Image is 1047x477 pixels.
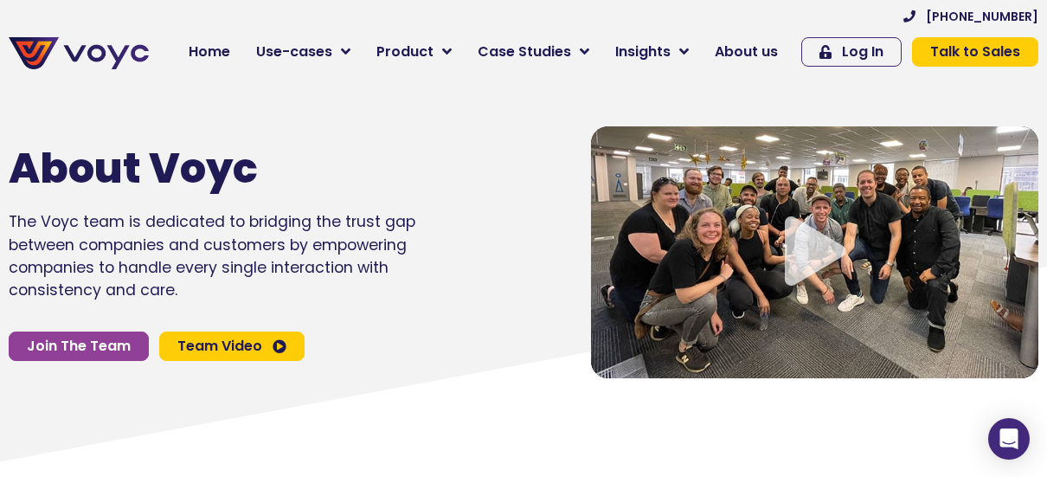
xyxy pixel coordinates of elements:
[176,35,243,69] a: Home
[615,42,671,62] span: Insights
[9,37,149,69] img: voyc-full-logo
[243,35,363,69] a: Use-cases
[189,42,230,62] span: Home
[465,35,602,69] a: Case Studies
[9,144,409,194] h1: About Voyc
[926,10,1038,23] span: [PHONE_NUMBER]
[702,35,791,69] a: About us
[602,35,702,69] a: Insights
[363,35,465,69] a: Product
[912,37,1038,67] a: Talk to Sales
[177,339,262,353] span: Team Video
[842,45,883,59] span: Log In
[478,42,571,62] span: Case Studies
[159,332,305,361] a: Team Video
[930,45,1020,59] span: Talk to Sales
[376,42,434,62] span: Product
[801,37,902,67] a: Log In
[9,210,461,302] p: The Voyc team is dedicated to bridging the trust gap between companies and customers by empowerin...
[903,10,1038,23] a: [PHONE_NUMBER]
[780,216,850,288] div: Video play button
[715,42,778,62] span: About us
[27,339,131,353] span: Join The Team
[988,418,1030,460] div: Open Intercom Messenger
[9,332,149,361] a: Join The Team
[256,42,332,62] span: Use-cases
